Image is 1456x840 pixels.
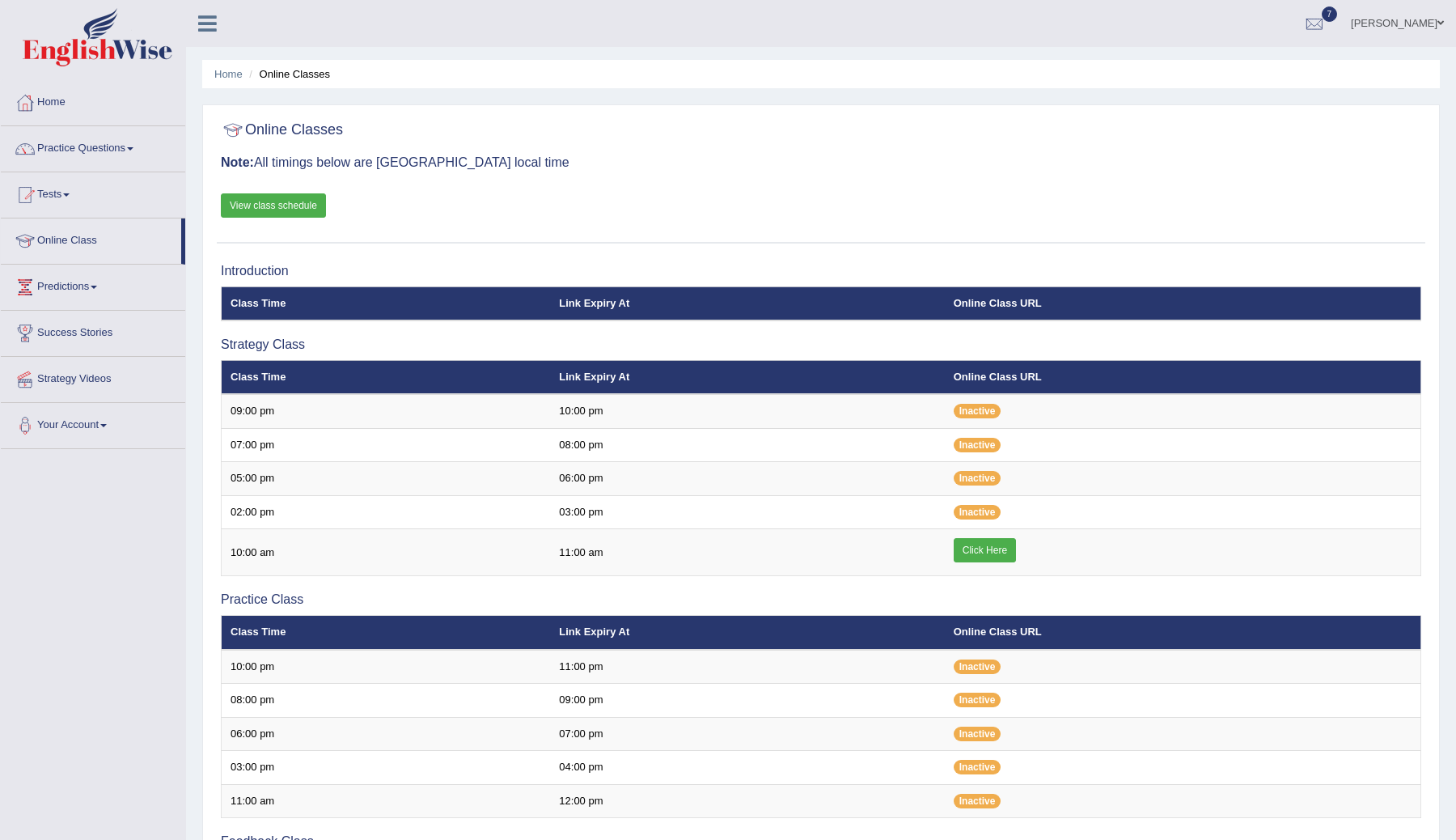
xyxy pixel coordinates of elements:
[222,286,551,320] th: Class Time
[954,505,1001,520] span: Inactive
[1,311,185,351] a: Success Stories
[945,360,1421,394] th: Online Class URL
[550,616,944,650] th: Link Expiry At
[550,684,944,718] td: 09:00 pm
[1,357,185,397] a: Strategy Videos
[954,471,1001,486] span: Inactive
[221,264,1421,278] h3: Introduction
[954,727,1001,741] span: Inactive
[221,592,1421,607] h3: Practice Class
[550,751,944,785] td: 04:00 pm
[1,265,185,305] a: Predictions
[1322,6,1338,22] span: 7
[954,693,1001,707] span: Inactive
[221,193,326,218] a: View class schedule
[954,760,1001,774] span: Inactive
[222,616,551,650] th: Class Time
[550,428,944,462] td: 08:00 pm
[954,538,1016,562] a: Click Here
[1,126,185,167] a: Practice Questions
[550,394,944,428] td: 10:00 pm
[222,394,551,428] td: 09:00 pm
[1,172,185,213] a: Tests
[222,495,551,529] td: 02:00 pm
[945,286,1421,320] th: Online Class URL
[221,337,1421,352] h3: Strategy Class
[222,529,551,576] td: 10:00 am
[245,66,330,82] li: Online Classes
[550,717,944,751] td: 07:00 pm
[954,794,1001,808] span: Inactive
[221,155,1421,170] h3: All timings below are [GEOGRAPHIC_DATA] local time
[550,784,944,818] td: 12:00 pm
[954,404,1001,418] span: Inactive
[1,80,185,121] a: Home
[1,218,181,259] a: Online Class
[222,751,551,785] td: 03:00 pm
[221,155,254,169] b: Note:
[550,360,944,394] th: Link Expiry At
[550,495,944,529] td: 03:00 pm
[214,68,243,80] a: Home
[222,684,551,718] td: 08:00 pm
[550,462,944,496] td: 06:00 pm
[550,529,944,576] td: 11:00 am
[954,660,1001,674] span: Inactive
[222,462,551,496] td: 05:00 pm
[222,784,551,818] td: 11:00 am
[222,360,551,394] th: Class Time
[954,438,1001,452] span: Inactive
[550,650,944,684] td: 11:00 pm
[945,616,1421,650] th: Online Class URL
[222,717,551,751] td: 06:00 pm
[221,118,343,142] h2: Online Classes
[222,650,551,684] td: 10:00 pm
[222,428,551,462] td: 07:00 pm
[1,403,185,443] a: Your Account
[550,286,944,320] th: Link Expiry At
